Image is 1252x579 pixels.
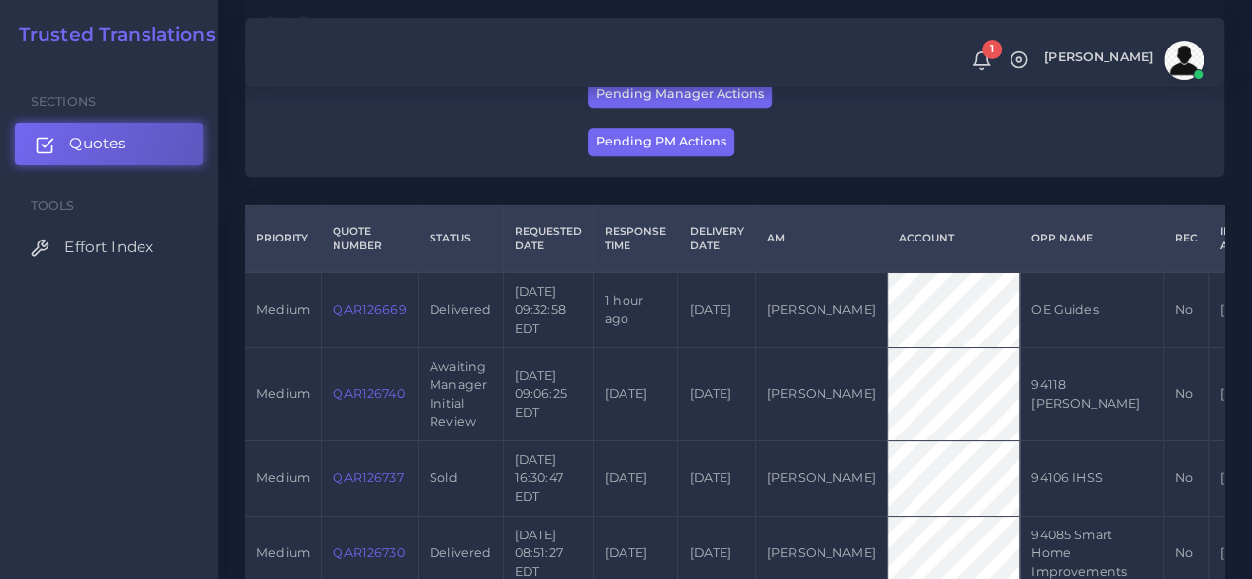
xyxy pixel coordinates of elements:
th: Response Time [593,205,677,272]
th: Opp Name [1020,205,1164,272]
td: [PERSON_NAME] [755,441,887,517]
td: Delivered [418,272,503,347]
th: Priority [245,205,322,272]
span: Quotes [69,133,126,154]
td: Awaiting Manager Initial Review [418,347,503,440]
td: 1 hour ago [593,272,677,347]
td: [DATE] 09:06:25 EDT [503,347,593,440]
th: Delivery Date [678,205,755,272]
td: [DATE] [678,347,755,440]
td: [DATE] [678,441,755,517]
a: Effort Index [15,227,203,268]
th: REC [1163,205,1208,272]
a: [PERSON_NAME]avatar [1034,41,1210,80]
button: Pending PM Actions [588,128,734,156]
span: Tools [31,198,75,213]
span: medium [256,386,310,401]
span: medium [256,470,310,485]
td: [DATE] [678,272,755,347]
a: QAR126740 [333,386,404,401]
a: Trusted Translations [5,24,216,47]
th: Account [887,205,1019,272]
th: AM [755,205,887,272]
a: QAR126669 [333,302,406,317]
td: Sold [418,441,503,517]
span: [PERSON_NAME] [1044,51,1153,64]
td: [PERSON_NAME] [755,272,887,347]
td: [DATE] 16:30:47 EDT [503,441,593,517]
td: No [1163,441,1208,517]
span: Sections [31,94,96,109]
td: No [1163,347,1208,440]
a: QAR126730 [333,545,404,560]
td: [DATE] [593,347,677,440]
td: [PERSON_NAME] [755,347,887,440]
th: Quote Number [322,205,419,272]
td: [DATE] [593,441,677,517]
a: 1 [964,50,999,71]
th: Requested Date [503,205,593,272]
span: medium [256,302,310,317]
td: 94106 IHSS [1020,441,1164,517]
td: 94118 [PERSON_NAME] [1020,347,1164,440]
img: avatar [1164,41,1204,80]
span: medium [256,545,310,560]
td: OE Guides [1020,272,1164,347]
td: No [1163,272,1208,347]
a: Quotes [15,123,203,164]
th: Status [418,205,503,272]
a: QAR126737 [333,470,403,485]
span: Effort Index [64,237,153,258]
td: [DATE] 09:32:58 EDT [503,272,593,347]
span: 1 [982,40,1002,59]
